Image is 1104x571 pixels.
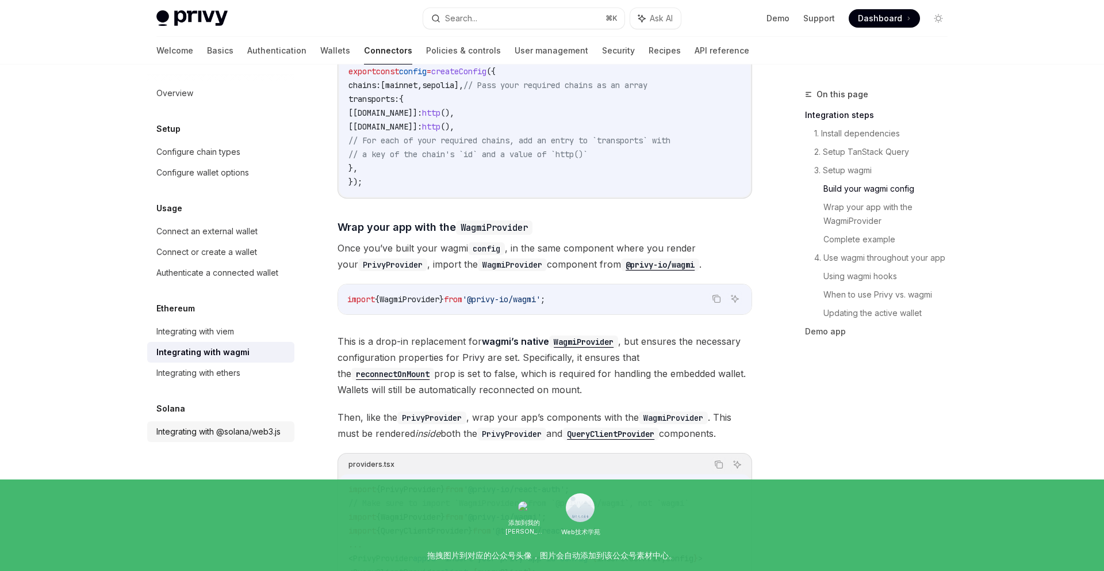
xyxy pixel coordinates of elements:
[823,304,957,322] a: Updating the active wallet
[422,80,454,90] span: sepolia
[823,267,957,285] a: Using wagmi hooks
[549,336,618,348] code: WagmiProvider
[727,291,742,306] button: Ask AI
[156,145,240,159] div: Configure chain types
[348,177,362,187] span: });
[364,37,412,64] a: Connectors
[562,428,659,440] code: QueryClientProvider
[348,163,358,173] span: },
[147,321,294,342] a: Integrating with viem
[814,161,957,180] a: 3. Setup wagmi
[147,162,294,183] a: Configure wallet options
[207,37,233,64] a: Basics
[338,333,752,398] span: This is a drop-in replacement for , but ensures the necessary configuration properties for Privy ...
[156,345,250,359] div: Integrating with wagmi
[156,224,258,238] div: Connect an external wallet
[816,87,868,101] span: On this page
[730,457,745,472] button: Ask AI
[823,180,957,198] a: Build your wagmi config
[348,149,588,159] span: // a key of the chain's `id` and a value of `http()`
[440,108,454,118] span: (),
[462,294,540,304] span: '@privy-io/wagmi'
[431,66,486,77] span: createConfig
[156,201,182,215] h5: Usage
[814,249,957,267] a: 4. Use wagmi throughout your app
[621,258,699,271] code: @privy-io/wagmi
[147,242,294,262] a: Connect or create a wallet
[814,124,957,143] a: 1. Install dependencies
[338,219,532,235] span: Wrap your app with the
[348,457,394,472] div: providers.tsx
[399,94,404,104] span: {
[348,80,381,90] span: chains:
[348,135,670,146] span: // For each of your required chains, add an entry to `transports` with
[650,13,673,24] span: Ask AI
[338,409,752,441] span: Then, like the , wrap your app’s components with the . This must be rendered both the and compone...
[397,412,466,424] code: PrivyProvider
[156,86,193,100] div: Overview
[156,402,185,416] h5: Solana
[375,294,379,304] span: {
[385,80,417,90] span: mainnet
[444,294,462,304] span: from
[929,9,948,28] button: Toggle dark mode
[477,428,546,440] code: PrivyProvider
[247,37,306,64] a: Authentication
[858,13,902,24] span: Dashboard
[422,121,440,132] span: http
[823,198,957,230] a: Wrap your app with the WagmiProvider
[621,258,699,270] a: @privy-io/wagmi
[156,10,228,26] img: light logo
[805,106,957,124] a: Integration steps
[399,66,427,77] span: config
[147,421,294,442] a: Integrating with @solana/web3.js
[348,66,376,77] span: export
[602,37,635,64] a: Security
[156,366,240,380] div: Integrating with ethers
[147,342,294,363] a: Integrating with wagmi
[147,142,294,162] a: Configure chain types
[454,80,463,90] span: ],
[445,12,477,25] div: Search...
[156,245,257,259] div: Connect or create a wallet
[348,108,422,118] span: [[DOMAIN_NAME]]:
[562,428,659,439] a: QueryClientProvider
[320,37,350,64] a: Wallets
[649,37,681,64] a: Recipes
[381,80,385,90] span: [
[478,258,547,271] code: WagmiProvider
[823,285,957,304] a: When to use Privy vs. wagmi
[348,121,422,132] span: [[DOMAIN_NAME]]:
[147,83,294,104] a: Overview
[156,166,249,180] div: Configure wallet options
[415,428,440,439] em: inside
[805,322,957,341] a: Demo app
[156,122,181,136] h5: Setup
[147,363,294,383] a: Integrating with ethers
[605,14,618,23] span: ⌘ K
[639,412,708,424] code: WagmiProvider
[423,8,624,29] button: Search...⌘K
[803,13,835,24] a: Support
[156,325,234,338] div: Integrating with viem
[147,262,294,283] a: Authenticate a connected wallet
[351,368,434,380] code: reconnectOnMount
[456,220,532,235] code: WagmiProvider
[351,368,434,379] a: reconnectOnMount
[156,425,281,439] div: Integrating with @solana/web3.js
[823,230,957,249] a: Complete example
[711,457,726,472] button: Copy the contents from the code block
[482,336,618,347] a: wagmi’s nativeWagmiProvider
[156,266,278,280] div: Authenticate a connected wallet
[766,13,789,24] a: Demo
[440,121,454,132] span: (),
[540,294,545,304] span: ;
[422,108,440,118] span: http
[630,8,681,29] button: Ask AI
[709,291,724,306] button: Copy the contents from the code block
[463,80,647,90] span: // Pass your required chains as an array
[379,294,439,304] span: WagmiProvider
[515,37,588,64] a: User management
[426,37,501,64] a: Policies & controls
[376,66,399,77] span: const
